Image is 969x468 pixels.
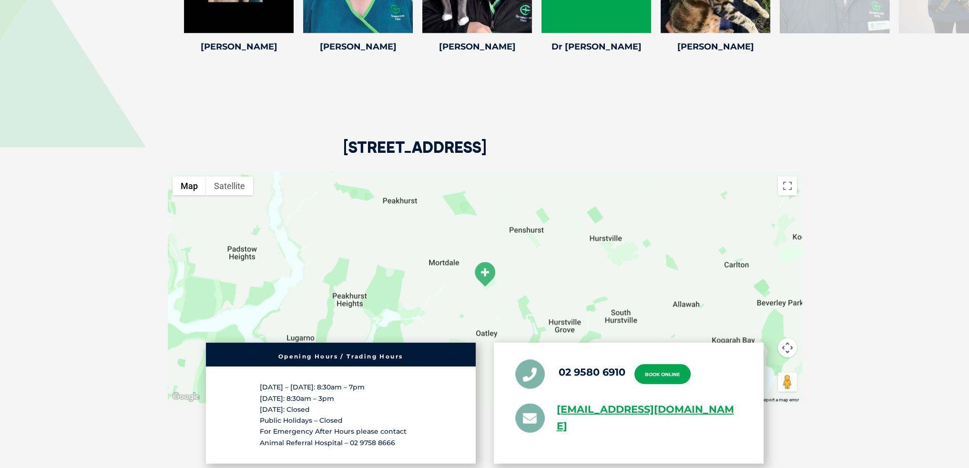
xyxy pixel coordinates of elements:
button: Toggle fullscreen view [778,176,797,195]
h2: [STREET_ADDRESS] [343,139,487,171]
button: Show street map [173,176,206,195]
p: [DATE] – [DATE]: 8:30am – 7pm [DATE]: 8:30am – 3pm [DATE]: Closed Public Holidays – Closed For Em... [260,382,422,448]
h4: [PERSON_NAME] [661,42,770,51]
h4: [PERSON_NAME] [184,42,294,51]
h4: Dr [PERSON_NAME] [541,42,651,51]
button: Map camera controls [778,338,797,357]
a: 02 9580 6910 [559,366,625,378]
a: Book Online [634,364,691,384]
h4: [PERSON_NAME] [422,42,532,51]
h4: [PERSON_NAME] [303,42,413,51]
h6: Opening Hours / Trading Hours [211,354,471,359]
a: [EMAIL_ADDRESS][DOMAIN_NAME] [557,401,742,435]
button: Show satellite imagery [206,176,253,195]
